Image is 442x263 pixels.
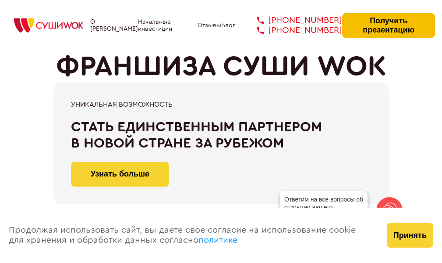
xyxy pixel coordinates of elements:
a: Начальные инвестиции [138,18,198,32]
div: Стать единственным партнером в новой стране за рубежом [71,119,371,151]
h1: ФРАНШИЗА СУШИ WOK [56,50,386,83]
a: [PHONE_NUMBER] [244,25,342,36]
img: СУШИWOK [7,16,90,35]
button: Получить презентацию [342,13,435,38]
a: Отзывы [198,22,221,29]
div: Уникальная возможность [71,101,371,108]
a: О [PERSON_NAME] [90,18,138,32]
a: [PHONE_NUMBER] [244,15,342,25]
button: Принять [387,223,433,248]
a: Блог [221,22,235,29]
div: Ответим на все вопросы об открытии вашего [PERSON_NAME]! [280,191,368,223]
a: политике [198,236,237,245]
button: Узнать больше [71,162,169,187]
